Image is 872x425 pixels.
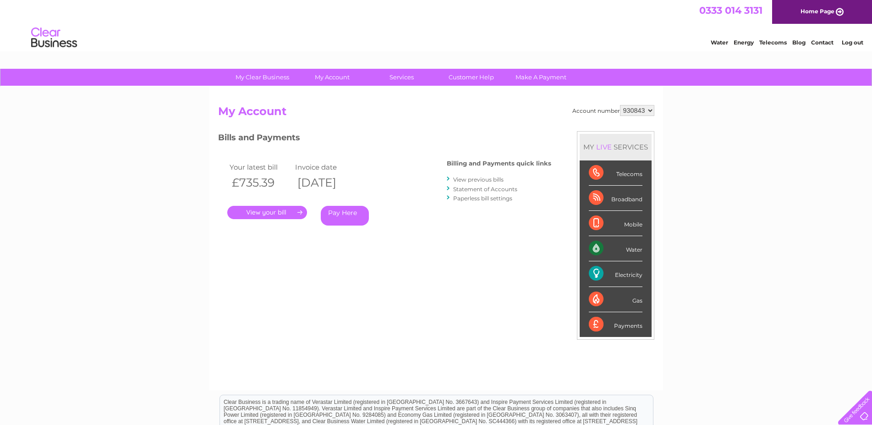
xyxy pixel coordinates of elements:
[734,39,754,46] a: Energy
[227,161,293,173] td: Your latest bill
[572,105,654,116] div: Account number
[589,211,642,236] div: Mobile
[453,195,512,202] a: Paperless bill settings
[364,69,439,86] a: Services
[227,206,307,219] a: .
[580,134,652,160] div: MY SERVICES
[294,69,370,86] a: My Account
[433,69,509,86] a: Customer Help
[218,105,654,122] h2: My Account
[711,39,728,46] a: Water
[589,261,642,287] div: Electricity
[293,161,359,173] td: Invoice date
[220,5,653,44] div: Clear Business is a trading name of Verastar Limited (registered in [GEOGRAPHIC_DATA] No. 3667643...
[227,173,293,192] th: £735.39
[453,186,517,193] a: Statement of Accounts
[589,287,642,312] div: Gas
[31,24,77,52] img: logo.png
[225,69,300,86] a: My Clear Business
[842,39,863,46] a: Log out
[792,39,806,46] a: Blog
[293,173,359,192] th: [DATE]
[589,160,642,186] div: Telecoms
[503,69,579,86] a: Make A Payment
[589,186,642,211] div: Broadband
[218,131,551,147] h3: Bills and Payments
[447,160,551,167] h4: Billing and Payments quick links
[589,312,642,337] div: Payments
[453,176,504,183] a: View previous bills
[321,206,369,226] a: Pay Here
[594,143,614,151] div: LIVE
[759,39,787,46] a: Telecoms
[589,236,642,261] div: Water
[811,39,834,46] a: Contact
[699,5,762,16] a: 0333 014 3131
